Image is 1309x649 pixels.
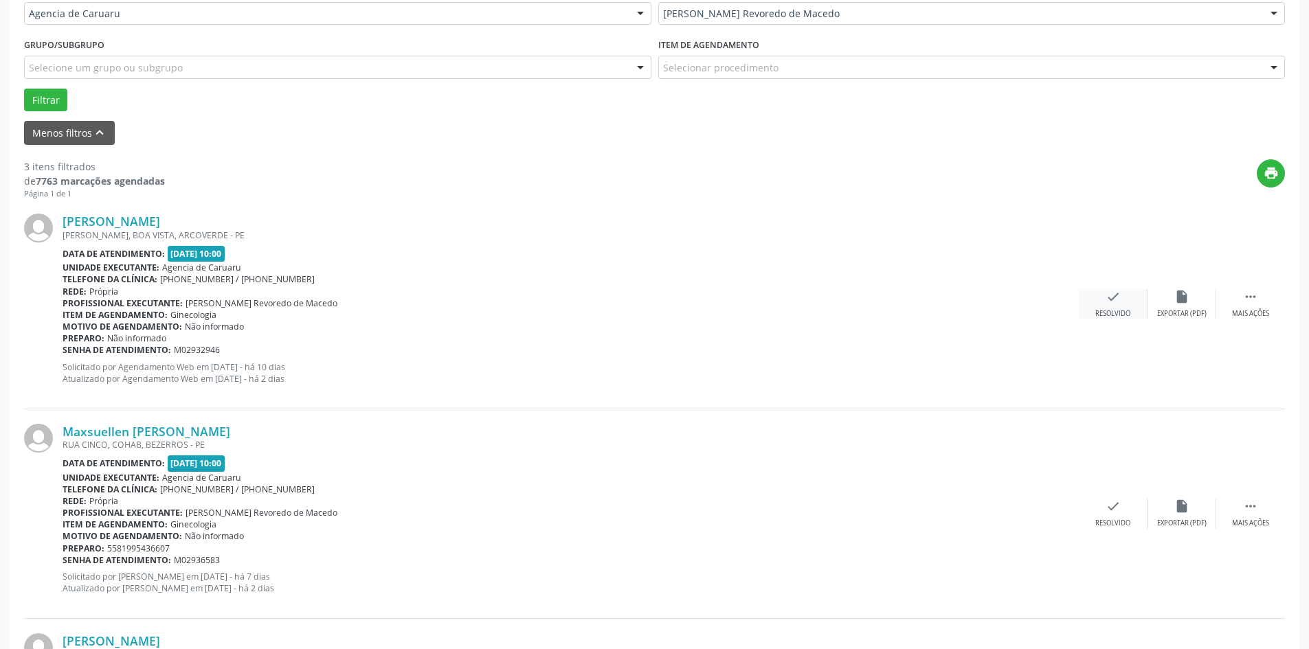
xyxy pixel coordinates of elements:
i:  [1243,289,1258,304]
div: Resolvido [1095,519,1130,528]
span: Selecionar procedimento [663,60,779,75]
div: [PERSON_NAME], BOA VISTA, ARCOVERDE - PE [63,229,1079,241]
div: Exportar (PDF) [1157,309,1207,319]
b: Unidade executante: [63,262,159,273]
i: insert_drive_file [1174,499,1189,514]
img: img [24,424,53,453]
b: Telefone da clínica: [63,483,157,495]
i:  [1243,499,1258,514]
strong: 7763 marcações agendadas [36,174,165,187]
span: [PHONE_NUMBER] / [PHONE_NUMBER] [160,483,315,495]
b: Profissional executante: [63,297,183,309]
div: Mais ações [1232,519,1269,528]
b: Data de atendimento: [63,457,165,469]
div: Exportar (PDF) [1157,519,1207,528]
div: Mais ações [1232,309,1269,319]
span: Não informado [185,321,244,332]
b: Motivo de agendamento: [63,530,182,542]
span: M02932946 [174,344,220,356]
span: [PERSON_NAME] Revoredo de Macedo [186,297,337,309]
div: RUA CINCO, COHAB, BEZERROS - PE [63,439,1079,451]
a: [PERSON_NAME] [63,214,160,229]
span: [PERSON_NAME] Revoredo de Macedo [663,7,1257,21]
span: Agencia de Caruaru [162,262,241,273]
b: Data de atendimento: [63,248,165,260]
span: Não informado [107,332,166,344]
span: M02936583 [174,554,220,566]
span: Não informado [185,530,244,542]
label: Item de agendamento [658,34,759,56]
span: Própria [89,495,118,507]
b: Item de agendamento: [63,519,168,530]
b: Motivo de agendamento: [63,321,182,332]
p: Solicitado por [PERSON_NAME] em [DATE] - há 7 dias Atualizado por [PERSON_NAME] em [DATE] - há 2 ... [63,571,1079,594]
img: img [24,214,53,242]
span: 5581995436607 [107,543,170,554]
b: Preparo: [63,332,104,344]
b: Unidade executante: [63,472,159,483]
i: check [1106,499,1121,514]
b: Preparo: [63,543,104,554]
b: Item de agendamento: [63,309,168,321]
i: insert_drive_file [1174,289,1189,304]
span: Ginecologia [170,309,216,321]
b: Profissional executante: [63,507,183,519]
b: Telefone da clínica: [63,273,157,285]
b: Senha de atendimento: [63,554,171,566]
div: 3 itens filtrados [24,159,165,174]
i: keyboard_arrow_up [92,125,107,140]
p: Solicitado por Agendamento Web em [DATE] - há 10 dias Atualizado por Agendamento Web em [DATE] - ... [63,361,1079,385]
b: Senha de atendimento: [63,344,171,356]
span: [DATE] 10:00 [168,246,225,262]
a: [PERSON_NAME] [63,633,160,648]
button: Menos filtroskeyboard_arrow_up [24,121,115,145]
button: print [1257,159,1285,187]
span: Ginecologia [170,519,216,530]
label: Grupo/Subgrupo [24,34,104,56]
span: [PHONE_NUMBER] / [PHONE_NUMBER] [160,273,315,285]
i: print [1264,166,1279,181]
span: Agencia de Caruaru [162,472,241,483]
span: Própria [89,286,118,297]
b: Rede: [63,495,87,507]
div: Página 1 de 1 [24,188,165,200]
div: Resolvido [1095,309,1130,319]
span: Agencia de Caruaru [29,7,623,21]
div: de [24,174,165,188]
span: Selecione um grupo ou subgrupo [29,60,183,75]
button: Filtrar [24,89,67,112]
span: [DATE] 10:00 [168,455,225,471]
i: check [1106,289,1121,304]
b: Rede: [63,286,87,297]
a: Maxsuellen [PERSON_NAME] [63,424,230,439]
span: [PERSON_NAME] Revoredo de Macedo [186,507,337,519]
